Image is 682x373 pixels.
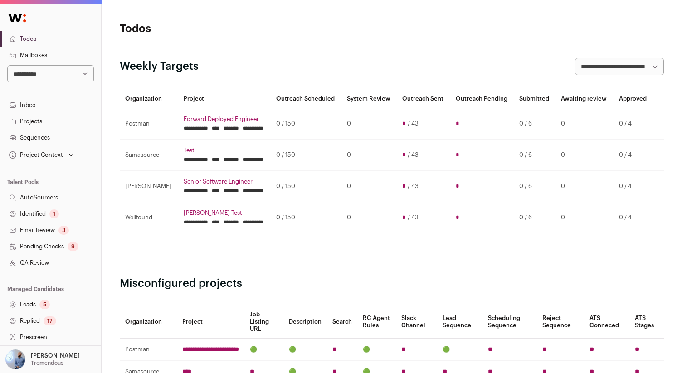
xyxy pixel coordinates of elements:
img: Wellfound [4,9,31,27]
td: 0 / 150 [271,171,341,202]
div: 1 [49,209,59,218]
button: Open dropdown [4,349,82,369]
th: System Review [341,90,397,108]
a: Test [184,147,265,154]
td: 0 / 4 [614,202,653,233]
th: Awaiting review [555,90,614,108]
div: 5 [39,300,50,309]
td: 🟢 [357,339,396,361]
td: 0 / 4 [614,140,653,171]
th: RC Agent Rules [357,305,396,339]
img: 97332-medium_jpg [5,349,25,369]
span: / 43 [408,120,419,127]
div: 17 [44,316,56,325]
td: 0 / 6 [514,108,555,140]
h2: Misconfigured projects [120,276,664,291]
td: 0 / 6 [514,140,555,171]
td: 🟢 [283,339,327,361]
td: 🟢 [244,339,283,361]
td: 0 / 150 [271,108,341,140]
th: Organization [120,305,177,339]
td: 0 [555,140,614,171]
h2: Weekly Targets [120,59,199,74]
td: 0 [555,202,614,233]
td: 0 / 6 [514,202,555,233]
th: ATS Conneced [584,305,629,339]
td: 0 / 4 [614,171,653,202]
a: Senior Software Engineer [184,178,265,185]
td: Postman [120,339,177,361]
td: 🟢 [437,339,482,361]
td: 0 [341,140,397,171]
td: 0 [555,171,614,202]
td: 0 / 4 [614,108,653,140]
p: Tremendous [31,359,63,367]
td: [PERSON_NAME] [120,171,178,202]
button: Open dropdown [7,149,76,161]
th: Approved [614,90,653,108]
th: Job Listing URL [244,305,283,339]
th: Project [178,90,271,108]
th: Project [177,305,244,339]
th: Outreach Scheduled [271,90,341,108]
td: 0 / 150 [271,140,341,171]
td: 0 [341,202,397,233]
div: 3 [58,226,69,235]
a: Forward Deployed Engineer [184,116,265,123]
th: Reject Sequence [537,305,584,339]
td: Samasource [120,140,178,171]
th: Slack Channel [396,305,437,339]
th: Description [283,305,327,339]
th: Organization [120,90,178,108]
span: / 43 [408,183,419,190]
th: Lead Sequence [437,305,482,339]
td: 0 / 150 [271,202,341,233]
td: Wellfound [120,202,178,233]
p: [PERSON_NAME] [31,352,80,359]
span: / 43 [408,214,419,221]
td: 0 / 6 [514,171,555,202]
div: 9 [68,242,78,251]
td: 0 [341,108,397,140]
th: Outreach Pending [450,90,514,108]
td: 0 [341,171,397,202]
th: Outreach Sent [397,90,450,108]
td: Postman [120,108,178,140]
h1: Todos [120,22,301,36]
span: / 43 [408,151,419,159]
a: [PERSON_NAME] Test [184,209,265,217]
th: Scheduling Sequence [482,305,537,339]
th: ATS Stages [629,305,664,339]
th: Search [327,305,357,339]
div: Project Context [7,151,63,159]
th: Submitted [514,90,555,108]
td: 0 [555,108,614,140]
